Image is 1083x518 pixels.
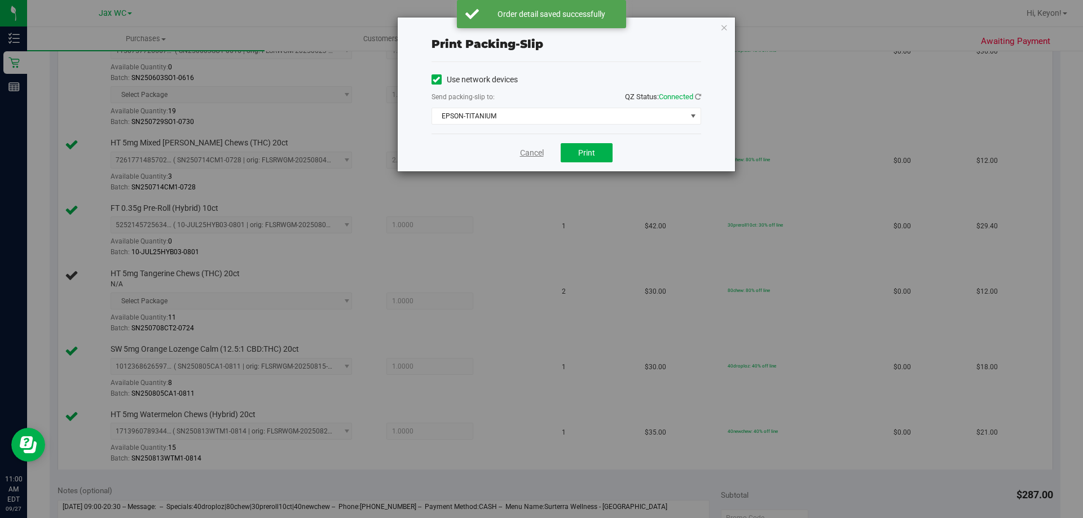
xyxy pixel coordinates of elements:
button: Print [561,143,613,162]
span: QZ Status: [625,92,701,101]
span: Connected [659,92,693,101]
label: Use network devices [432,74,518,86]
span: EPSON-TITANIUM [432,108,686,124]
span: Print packing-slip [432,37,543,51]
iframe: Resource center [11,428,45,462]
div: Order detail saved successfully [485,8,618,20]
span: select [686,108,700,124]
a: Cancel [520,147,544,159]
label: Send packing-slip to: [432,92,495,102]
span: Print [578,148,595,157]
